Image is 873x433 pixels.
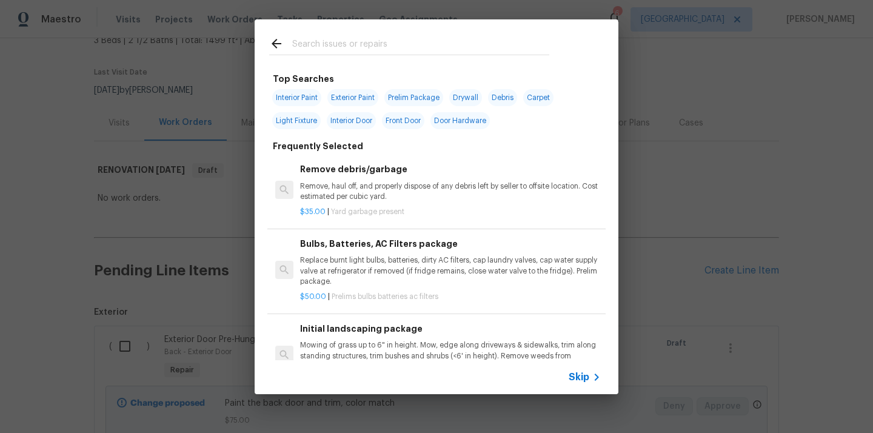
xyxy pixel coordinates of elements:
span: Front Door [382,112,424,129]
span: Prelims bulbs batteries ac filters [332,293,438,300]
span: Prelim Package [384,89,443,106]
h6: Remove debris/garbage [300,163,601,176]
p: | [300,207,601,217]
input: Search issues or repairs [292,36,549,55]
span: Debris [488,89,517,106]
span: $35.00 [300,208,326,215]
span: Carpet [523,89,554,106]
p: Replace burnt light bulbs, batteries, dirty AC filters, cap laundry valves, cap water supply valv... [300,255,601,286]
h6: Frequently Selected [273,139,363,153]
span: Skip [569,371,589,383]
span: $50.00 [300,293,326,300]
span: Door Hardware [430,112,490,129]
p: Mowing of grass up to 6" in height. Mow, edge along driveways & sidewalks, trim along standing st... [300,340,601,371]
p: Remove, haul off, and properly dispose of any debris left by seller to offsite location. Cost est... [300,181,601,202]
span: Drywall [449,89,482,106]
h6: Top Searches [273,72,334,86]
span: Interior Paint [272,89,321,106]
span: Yard garbage present [331,208,404,215]
span: Light Fixture [272,112,321,129]
h6: Initial landscaping package [300,322,601,335]
span: Exterior Paint [327,89,378,106]
h6: Bulbs, Batteries, AC Filters package [300,237,601,250]
span: Interior Door [327,112,376,129]
p: | [300,292,601,302]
